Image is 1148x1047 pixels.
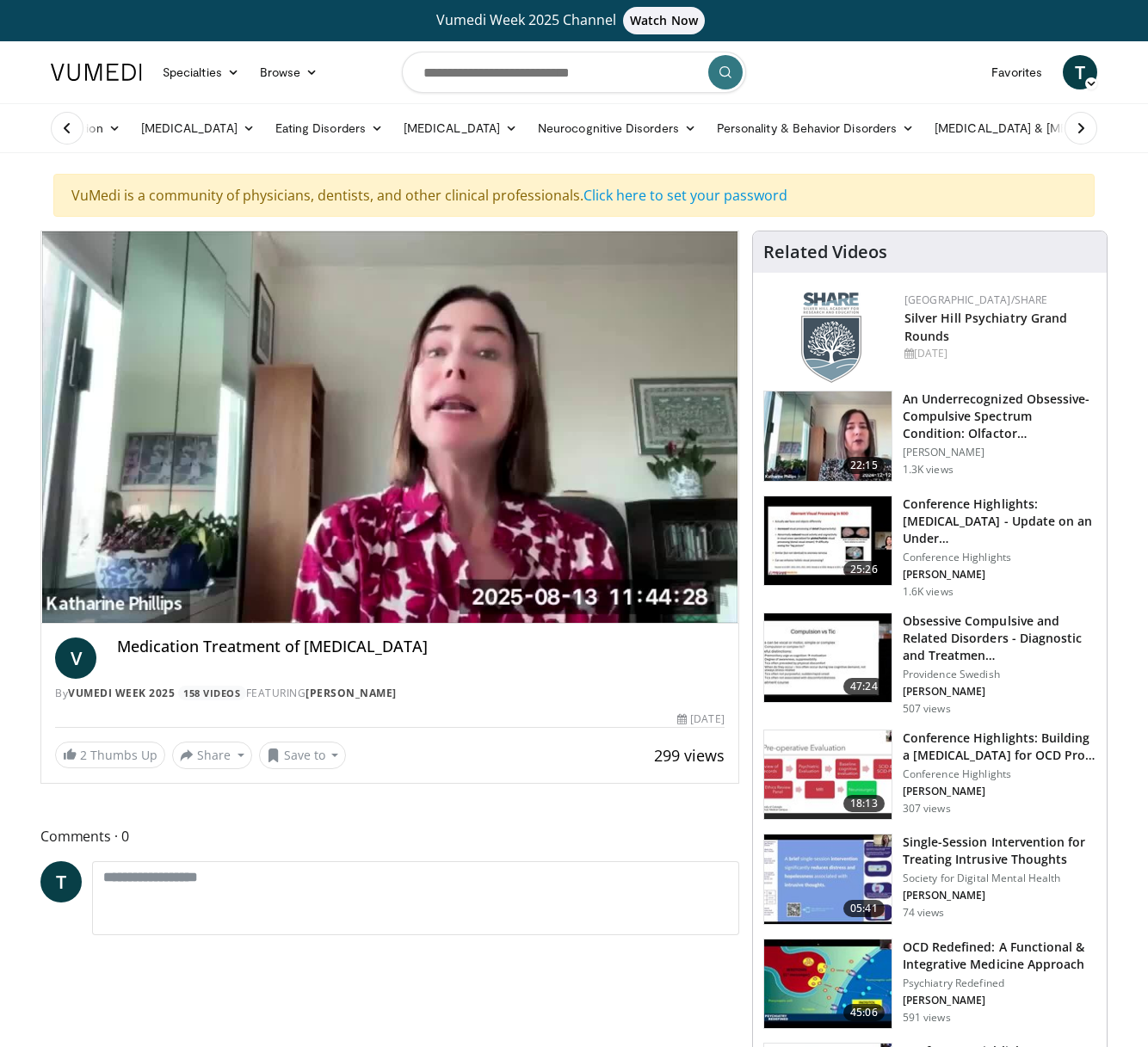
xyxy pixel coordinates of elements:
p: Psychiatry Redefined [903,976,1096,990]
p: 307 views [903,802,951,816]
img: 9f16e963-74a6-4de5-bbd7-8be3a642d08b.150x105_q85_crop-smart_upscale.jpg [764,496,892,586]
p: 1.6K views [903,585,954,599]
div: [DATE] [904,346,1093,361]
h4: Medication Treatment of [MEDICAL_DATA] [117,637,725,656]
p: Conference Highlights [903,767,1096,781]
input: Search topics, interventions [402,52,746,93]
p: Society for Digital Mental Health [903,871,1096,885]
a: T [1063,55,1097,89]
a: V [55,637,96,679]
span: Watch Now [623,7,705,34]
a: Specialties [152,55,250,89]
h3: Single-Session Intervention for Treating Intrusive Thoughts [903,834,1096,868]
h3: OCD Redefined: A Functional & Integrative Medicine Approach [903,939,1096,973]
a: Vumedi Week 2025 ChannelWatch Now [53,7,1095,34]
h3: Conference Highlights: Building a [MEDICAL_DATA] for OCD Pro… [903,730,1096,764]
span: 18:13 [843,795,885,812]
p: 507 views [903,702,951,716]
p: 74 views [903,906,945,920]
img: e6e76001-f95f-4128-8735-a0f3ca122fd7.150x105_q85_crop-smart_upscale.jpg [764,835,892,924]
a: 47:24 Obsessive Compulsive and Related Disorders - Diagnostic and Treatmen… Providence Swedish [P... [763,613,1096,716]
p: [PERSON_NAME] [903,685,1096,699]
img: VuMedi Logo [51,64,142,81]
img: 33f18459-8cfc-461c-9790-5ac175df52b2.150x105_q85_crop-smart_upscale.jpg [764,613,892,703]
a: 05:41 Single-Session Intervention for Treating Intrusive Thoughts Society for Digital Mental Heal... [763,834,1096,925]
a: 18:13 Conference Highlights: Building a [MEDICAL_DATA] for OCD Pro… Conference Highlights [PERSON... [763,730,1096,821]
img: f8aaeb6d-318f-4fcf-bd1d-54ce21f29e87.png.150x105_q85_autocrop_double_scale_upscale_version-0.2.png [801,293,861,383]
div: VuMedi is a community of physicians, dentists, and other clinical professionals. [53,174,1095,217]
a: [MEDICAL_DATA] [393,111,528,145]
img: 5b0579b5-9d8b-44fa-b34c-517201c476a7.150x105_q85_crop-smart_upscale.jpg [764,939,892,1029]
p: Conference Highlights [903,551,1096,564]
span: 25:26 [843,561,885,578]
span: 45:06 [843,1004,885,1021]
p: 1.3K views [903,463,954,477]
div: [DATE] [677,711,724,727]
a: Click here to set your password [583,186,787,205]
p: 591 views [903,1011,951,1025]
img: 6dd67906-17be-4f81-90a7-b82fda4c66c7.150x105_q85_crop-smart_upscale.jpg [764,730,892,820]
span: 22:15 [843,457,885,474]
a: 2 Thumbs Up [55,742,165,768]
p: [PERSON_NAME] [903,568,1096,582]
a: [MEDICAL_DATA] [131,111,265,145]
h3: An Underrecognized Obsessive-Compulsive Spectrum Condition: Olfactor… [903,391,1096,442]
div: By FEATURING [55,686,725,701]
a: Vumedi Week 2025 [68,686,175,700]
p: [PERSON_NAME] [903,889,1096,902]
p: Providence Swedish [903,668,1096,681]
span: 299 views [654,745,725,766]
a: 45:06 OCD Redefined: A Functional & Integrative Medicine Approach Psychiatry Redefined [PERSON_NA... [763,939,1096,1030]
a: 25:26 Conference Highlights: [MEDICAL_DATA] - Update on an Under… Conference Highlights [PERSON_N... [763,496,1096,599]
span: 05:41 [843,900,885,917]
p: [PERSON_NAME] [903,446,1096,459]
a: Browse [250,55,329,89]
h3: Conference Highlights: [MEDICAL_DATA] - Update on an Under… [903,496,1096,547]
a: Personality & Behavior Disorders [707,111,924,145]
a: Favorites [981,55,1052,89]
a: Silver Hill Psychiatry Grand Rounds [904,310,1068,344]
h3: Obsessive Compulsive and Related Disorders - Diagnostic and Treatmen… [903,613,1096,664]
a: T [40,861,82,902]
a: [PERSON_NAME] [306,686,397,700]
p: [PERSON_NAME] [903,785,1096,798]
h4: Related Videos [763,242,887,262]
a: [GEOGRAPHIC_DATA]/SHARE [904,293,1048,307]
a: Eating Disorders [265,111,393,145]
button: Share [172,742,252,769]
a: 158 Videos [178,686,246,700]
a: Neurocognitive Disorders [528,111,707,145]
span: 47:24 [843,678,885,695]
video-js: Video Player [41,231,738,624]
span: Comments 0 [40,825,739,847]
span: 2 [80,747,87,763]
button: Save to [259,742,347,769]
img: d46add6d-6fd9-4c62-8e3b-7019dc31b867.150x105_q85_crop-smart_upscale.jpg [764,391,892,481]
p: [PERSON_NAME] [903,994,1096,1007]
a: 22:15 An Underrecognized Obsessive-Compulsive Spectrum Condition: Olfactor… [PERSON_NAME] 1.3K views [763,391,1096,482]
